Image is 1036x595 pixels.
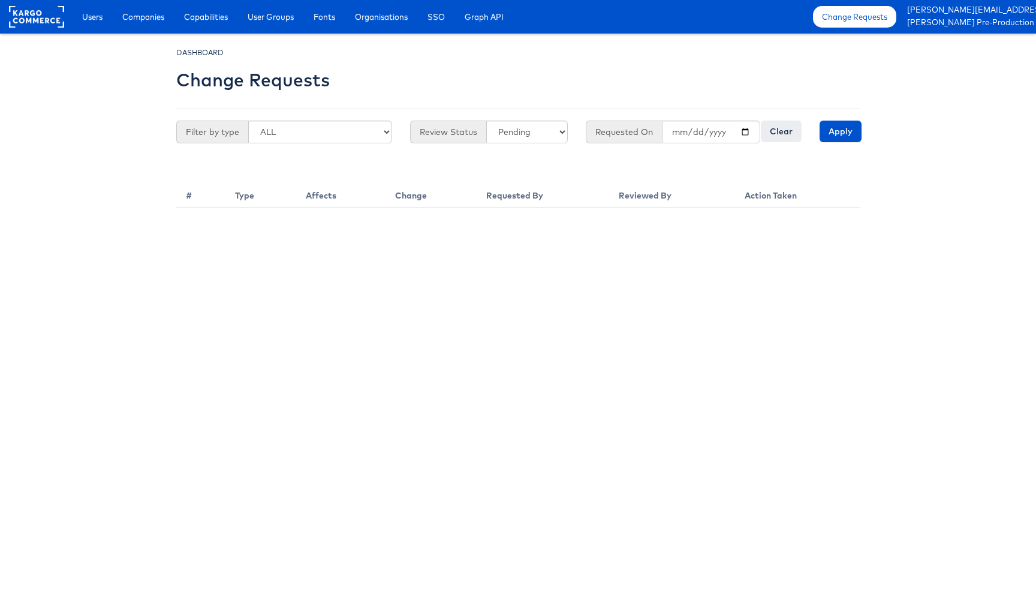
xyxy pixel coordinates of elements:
[296,180,386,208] th: Affects
[82,11,103,23] span: Users
[176,180,225,208] th: #
[113,6,173,28] a: Companies
[427,11,445,23] span: SSO
[175,6,237,28] a: Capabilities
[225,180,296,208] th: Type
[735,180,860,208] th: Action Taken
[176,121,248,143] span: Filter by type
[314,11,335,23] span: Fonts
[346,6,417,28] a: Organisations
[305,6,344,28] a: Fonts
[813,6,896,28] a: Change Requests
[820,121,862,142] input: Apply
[176,48,224,57] small: DASHBOARD
[609,180,735,208] th: Reviewed By
[184,11,228,23] span: Capabilities
[907,17,1027,29] a: [PERSON_NAME] Pre-Production
[355,11,408,23] span: Organisations
[465,11,504,23] span: Graph API
[586,121,662,143] span: Requested On
[248,11,294,23] span: User Groups
[418,6,454,28] a: SSO
[73,6,112,28] a: Users
[239,6,303,28] a: User Groups
[122,11,164,23] span: Companies
[456,6,513,28] a: Graph API
[386,180,477,208] th: Change
[410,121,486,143] span: Review Status
[477,180,609,208] th: Requested By
[176,70,330,90] h2: Change Requests
[761,121,802,142] input: Clear
[907,4,1027,17] a: [PERSON_NAME][EMAIL_ADDRESS][PERSON_NAME][DOMAIN_NAME]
